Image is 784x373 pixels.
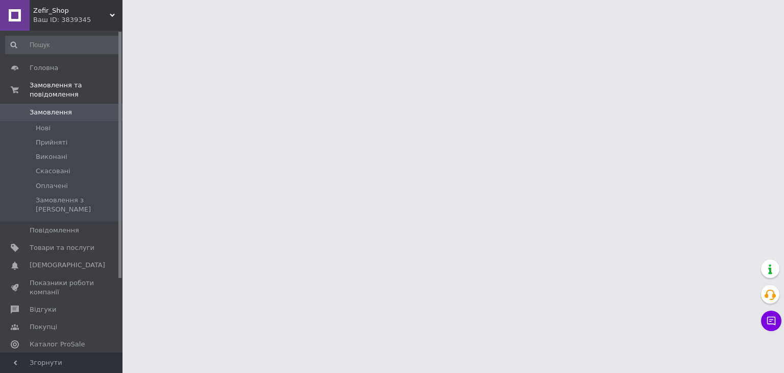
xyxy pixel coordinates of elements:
span: Виконані [36,152,67,161]
input: Пошук [5,36,120,54]
span: Повідомлення [30,226,79,235]
span: Каталог ProSale [30,340,85,349]
span: Прийняті [36,138,67,147]
span: Zefir_Shop [33,6,110,15]
span: [DEMOGRAPHIC_DATA] [30,261,105,270]
span: Показники роботи компанії [30,278,94,297]
span: Покупці [30,322,57,332]
span: Замовлення з [PERSON_NAME] [36,196,119,214]
span: Нові [36,124,51,133]
span: Замовлення та повідомлення [30,81,122,99]
span: Оплачені [36,181,68,191]
span: Замовлення [30,108,72,117]
span: Відгуки [30,305,56,314]
span: Товари та послуги [30,243,94,252]
span: Скасовані [36,167,70,176]
div: Ваш ID: 3839345 [33,15,122,25]
button: Чат з покупцем [761,311,781,331]
span: Головна [30,63,58,73]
